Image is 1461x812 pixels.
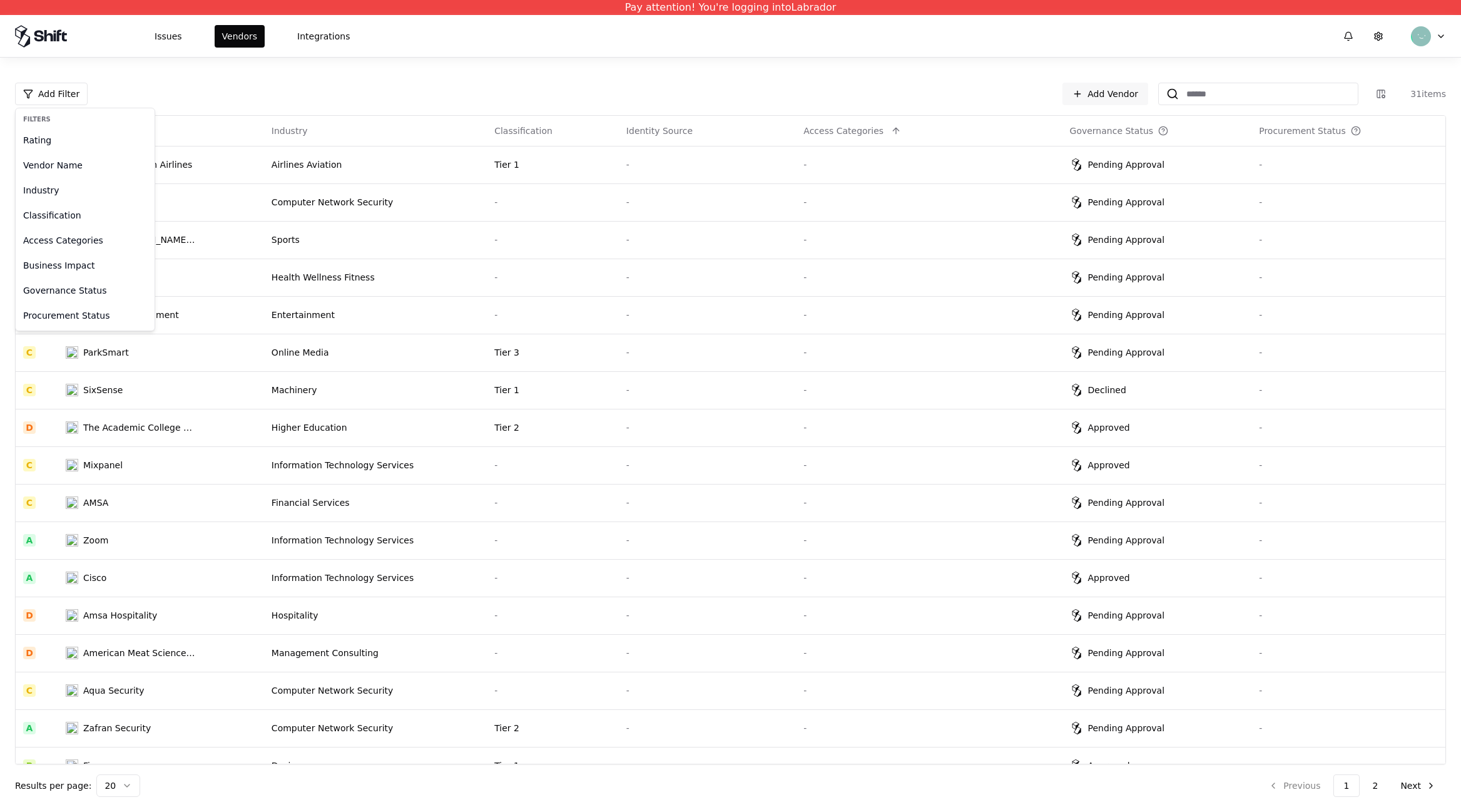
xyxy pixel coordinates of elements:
[18,278,152,303] div: Governance Status
[18,128,152,153] div: Rating
[18,153,152,178] div: Vendor Name
[18,228,152,253] div: Access Categories
[15,108,155,331] div: Add Filter
[18,253,152,278] div: Business Impact
[18,111,152,128] div: Filters
[18,303,152,328] div: Procurement Status
[18,178,152,203] div: Industry
[18,203,152,228] div: Classification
